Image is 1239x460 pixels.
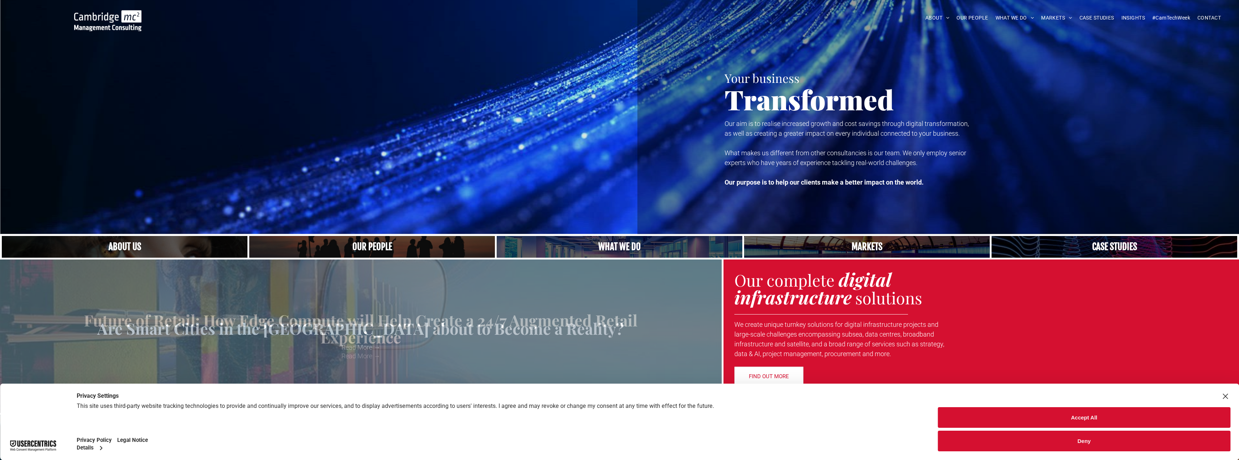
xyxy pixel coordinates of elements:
[734,269,835,291] span: Our complete
[497,236,742,258] a: A yoga teacher lifting his whole body off the ground in the peacock pose
[74,10,141,31] img: Cambridge MC Logo, digital transformation
[734,285,852,309] strong: infrastructure
[725,70,799,86] span: Your business
[74,11,141,19] a: Your Business Transformed | Cambridge Management Consulting
[1149,12,1194,24] a: #CamTechWeek
[734,367,803,386] a: FIND OUT MORE
[855,287,922,308] span: solutions
[839,267,891,291] strong: digital
[749,367,789,385] span: FIND OUT MORE
[1038,12,1075,24] a: MARKETS
[922,12,953,24] a: ABOUT
[2,236,247,258] a: Close up of woman's face, centered on her eyes
[953,12,992,24] a: OUR PEOPLE
[734,321,944,358] span: We create unique turnkey solutions for digital infrastructure projects and large-scale challenges...
[725,81,894,117] span: Transformed
[725,120,969,137] span: Our aim is to realise increased growth and cost savings through digital transformation, as well a...
[249,236,495,258] a: A crowd in silhouette at sunset, on a rise or lookout point
[5,312,716,346] a: Future of Retail: How Edge Compute will Help Create a 24/7 Augmented Retail Experience
[1194,12,1225,24] a: CONTACT
[1076,12,1118,24] a: CASE STUDIES
[1118,12,1149,24] a: INSIGHTS
[725,178,924,186] strong: Our purpose is to help our clients make a better impact on the world.
[992,12,1038,24] a: WHAT WE DO
[992,236,1237,258] a: Case Studies | Cambridge Management Consulting > Case Studies
[5,351,716,361] a: Read More →
[744,236,990,258] a: Telecoms | Decades of Experience Across Multiple Industries & Regions
[725,149,966,166] span: What makes us different from other consultancies is our team. We only employ senior experts who h...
